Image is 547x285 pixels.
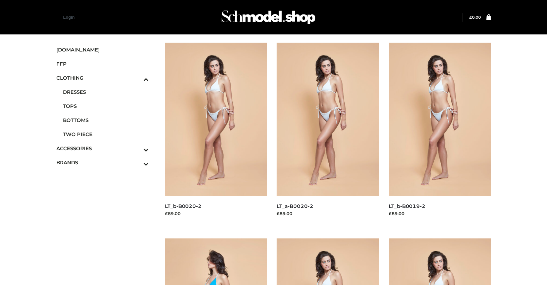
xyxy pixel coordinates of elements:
[126,155,148,170] button: Toggle Submenu
[56,141,149,155] a: ACCESSORIESToggle Submenu
[277,210,379,217] div: £89.00
[56,155,149,170] a: BRANDSToggle Submenu
[56,71,149,85] a: CLOTHINGToggle Submenu
[63,113,149,127] a: BOTTOMS
[63,131,149,138] span: TWO PIECE
[389,203,425,209] a: LT_b-B0019-2
[63,127,149,141] a: TWO PIECE
[165,203,202,209] a: LT_b-B0020-2
[469,15,472,20] span: £
[63,99,149,113] a: TOPS
[56,57,149,71] a: FFP
[56,46,149,53] span: [DOMAIN_NAME]
[126,71,148,85] button: Toggle Submenu
[165,210,267,217] div: £89.00
[469,15,481,20] a: £0.00
[469,15,481,20] bdi: 0.00
[56,43,149,57] a: [DOMAIN_NAME]
[56,60,149,68] span: FFP
[63,88,149,96] span: DRESSES
[63,15,75,20] a: Login
[63,116,149,124] span: BOTTOMS
[56,74,149,82] span: CLOTHING
[63,102,149,110] span: TOPS
[219,4,318,30] img: Schmodel Admin 964
[277,203,313,209] a: LT_a-B0020-2
[56,145,149,152] span: ACCESSORIES
[63,85,149,99] a: DRESSES
[56,159,149,166] span: BRANDS
[126,141,148,155] button: Toggle Submenu
[389,210,491,217] div: £89.00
